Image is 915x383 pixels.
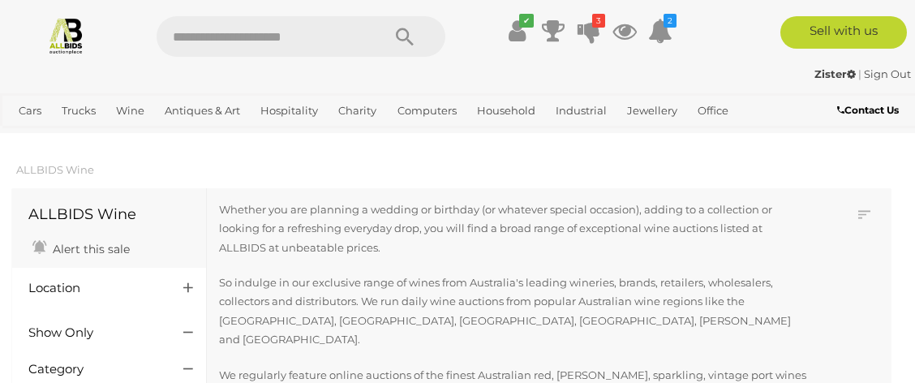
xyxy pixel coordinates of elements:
a: Sign Out [864,67,911,80]
p: Whether you are planning a wedding or birthday (or whatever special occasion), adding to a collec... [219,200,811,257]
a: Household [470,97,542,124]
a: Jewellery [621,97,684,124]
i: 3 [592,14,605,28]
a: Hospitality [254,97,324,124]
h4: Show Only [28,326,159,340]
a: Zister [814,67,858,80]
a: Antiques & Art [158,97,247,124]
a: 3 [577,16,601,45]
a: Alert this sale [28,235,134,260]
h4: Category [28,363,159,377]
a: Industrial [549,97,613,124]
a: Contact Us [837,101,903,119]
span: Alert this sale [49,242,130,256]
strong: Zister [814,67,856,80]
h4: Location [28,282,159,295]
a: Sports [12,124,58,151]
a: Computers [391,97,463,124]
a: Wine [110,97,151,124]
b: Contact Us [837,104,899,116]
a: Office [691,97,735,124]
a: Cars [12,97,48,124]
img: Allbids.com.au [47,16,85,54]
a: ✔ [505,16,530,45]
button: Search [364,16,445,57]
p: So indulge in our exclusive range of wines from Australia's leading wineries, brands, retailers, ... [219,273,811,350]
a: Trucks [55,97,102,124]
a: Sell with us [780,16,907,49]
a: 2 [648,16,672,45]
span: | [858,67,861,80]
a: Charity [332,97,383,124]
h1: ALLBIDS Wine [28,207,190,223]
i: ✔ [519,14,534,28]
i: 2 [664,14,677,28]
a: ALLBIDS Wine [16,163,94,176]
a: [GEOGRAPHIC_DATA] [66,124,194,151]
